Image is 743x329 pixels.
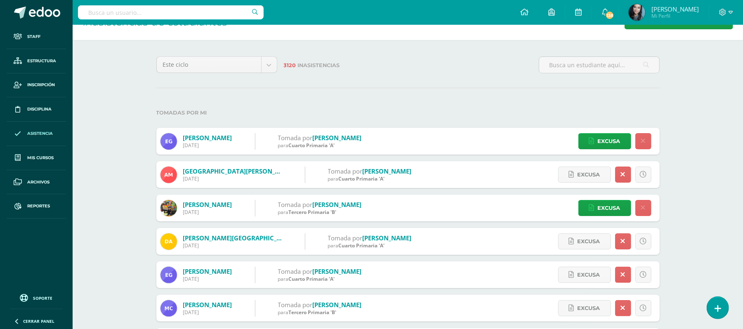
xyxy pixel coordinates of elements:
span: Tomada por [278,200,313,209]
a: Excusa [558,233,611,249]
a: [PERSON_NAME] [183,267,232,275]
span: Excusa [578,234,600,249]
a: [PERSON_NAME] [363,234,412,242]
a: Soporte [10,292,63,303]
div: [DATE] [183,175,282,182]
span: 3120 [284,62,296,68]
a: Archivos [7,170,66,195]
img: 2d0c108d30b0b394ef09844a3c6dae05.png [160,200,177,216]
div: [DATE] [183,275,232,282]
span: Cuarto Primaria 'A' [289,142,335,149]
a: [GEOGRAPHIC_DATA][PERSON_NAME] [183,167,295,175]
a: [PERSON_NAME] [183,134,232,142]
a: [PERSON_NAME] [313,267,362,275]
div: para [278,142,362,149]
span: Este ciclo [163,57,255,73]
span: Inscripción [27,82,55,88]
span: Estructura [27,58,56,64]
div: para [278,275,362,282]
a: Estructura [7,49,66,73]
a: [PERSON_NAME] [313,134,362,142]
img: c3ceabca560e3f23709a6aaf201f430a.png [160,300,177,317]
span: Tomada por [328,234,363,242]
span: Excusa [578,267,600,282]
span: Soporte [33,295,53,301]
div: [DATE] [183,209,232,216]
span: Excusa [598,134,620,149]
a: Excusa [558,300,611,316]
div: [DATE] [183,309,232,316]
span: Reportes [27,203,50,209]
a: [PERSON_NAME] [183,301,232,309]
div: para [328,175,412,182]
span: Cuarto Primaria 'A' [339,175,385,182]
span: Tercero Primaria 'B' [289,309,337,316]
a: [PERSON_NAME][GEOGRAPHIC_DATA] [183,234,295,242]
img: 101895198eb2e619b567432397c7a699.png [160,233,177,250]
a: Excusa [578,200,631,216]
span: Cuarto Primaria 'A' [339,242,385,249]
a: Mis cursos [7,146,66,170]
a: Reportes [7,194,66,219]
a: Excusa [558,267,611,283]
span: Excusa [598,200,620,216]
div: para [328,242,412,249]
div: para [278,209,362,216]
div: [DATE] [183,242,282,249]
a: Staff [7,25,66,49]
div: [DATE] [183,142,232,149]
a: [PERSON_NAME] [313,301,362,309]
a: [PERSON_NAME] [363,167,412,175]
input: Busca un usuario... [78,5,264,19]
span: Tomada por [328,167,363,175]
span: Asistencia [27,130,53,137]
input: Busca un estudiante aquí... [539,57,659,73]
span: Tercero Primaria 'B' [289,209,337,216]
img: 040203c777f48d7b92dc197f9a831a15.png [160,133,177,150]
label: Tomadas por mi [156,104,660,121]
span: Inasistencias [298,62,340,68]
a: [PERSON_NAME] [313,200,362,209]
span: Staff [27,33,40,40]
a: Excusa [558,167,611,183]
span: Cuarto Primaria 'A' [289,275,335,282]
span: Excusa [578,167,600,182]
a: Este ciclo [157,57,277,73]
span: Tomada por [278,267,313,275]
a: Disciplina [7,97,66,122]
a: Inscripción [7,73,66,98]
a: Asistencia [7,122,66,146]
span: Disciplina [27,106,52,113]
span: Mi Perfil [651,12,699,19]
img: 4e85eca93112c2552b07d90e18019dc1.png [160,167,177,183]
span: Cerrar panel [23,318,54,324]
span: 138 [605,11,614,20]
a: [PERSON_NAME] [183,200,232,209]
div: para [278,309,362,316]
a: Excusa [578,133,631,149]
span: Mis cursos [27,155,54,161]
img: 040203c777f48d7b92dc197f9a831a15.png [160,267,177,283]
img: 775886bf149f59632f5d85e739ecf2a2.png [629,4,645,21]
span: Excusa [578,301,600,316]
span: Tomada por [278,134,313,142]
span: Tomada por [278,301,313,309]
span: Archivos [27,179,50,186]
span: [PERSON_NAME] [651,5,699,13]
